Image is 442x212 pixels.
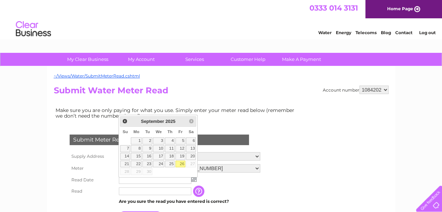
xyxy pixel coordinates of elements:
[54,86,389,99] h2: Submit Water Meter Read
[54,106,300,120] td: Make sure you are only paying for what you use. Simply enter your meter read below (remember we d...
[142,153,152,160] a: 16
[186,137,196,144] a: 6
[381,30,391,35] a: Blog
[68,174,117,186] th: Read Date
[166,53,224,66] a: Services
[68,150,117,162] th: Supply Address
[165,119,175,124] span: 2025
[153,137,164,144] a: 3
[141,119,164,124] span: September
[175,153,185,160] a: 19
[131,137,142,144] a: 1
[142,145,152,152] a: 9
[167,130,172,134] span: Thursday
[175,161,185,168] a: 26
[165,161,175,168] a: 25
[122,118,128,124] span: Prev
[117,197,262,206] td: Are you sure the read you have entered is correct?
[131,145,142,152] a: 8
[131,161,142,168] a: 22
[112,53,170,66] a: My Account
[123,130,128,134] span: Sunday
[419,30,435,35] a: Log out
[355,30,377,35] a: Telecoms
[120,153,130,160] a: 14
[188,130,193,134] span: Saturday
[153,161,164,168] a: 24
[193,186,206,197] input: Information
[59,53,117,66] a: My Clear Business
[142,137,152,144] a: 2
[68,162,117,174] th: Meter
[55,4,387,34] div: Clear Business is a trading name of Verastar Limited (registered in [GEOGRAPHIC_DATA] No. 3667643...
[309,4,358,12] a: 0333 014 3131
[68,186,117,197] th: Read
[145,130,150,134] span: Tuesday
[156,130,162,134] span: Wednesday
[120,145,130,152] a: 7
[219,53,277,66] a: Customer Help
[175,145,185,152] a: 12
[121,117,129,125] a: Prev
[191,176,197,182] img: ...
[175,137,185,144] a: 5
[323,86,389,94] div: Account number
[165,145,175,152] a: 11
[133,130,139,134] span: Monday
[186,145,196,152] a: 13
[131,153,142,160] a: 15
[120,161,130,168] a: 21
[178,130,182,134] span: Friday
[186,153,196,160] a: 20
[142,161,152,168] a: 23
[336,30,351,35] a: Energy
[153,153,164,160] a: 17
[318,30,332,35] a: Water
[15,18,51,40] img: logo.png
[54,73,140,79] a: ~/Views/Water/SubmitMeterRead.cshtml
[165,153,175,160] a: 18
[70,135,249,145] div: Submit Meter Read
[273,53,331,66] a: Make A Payment
[395,30,412,35] a: Contact
[165,137,175,144] a: 4
[153,145,164,152] a: 10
